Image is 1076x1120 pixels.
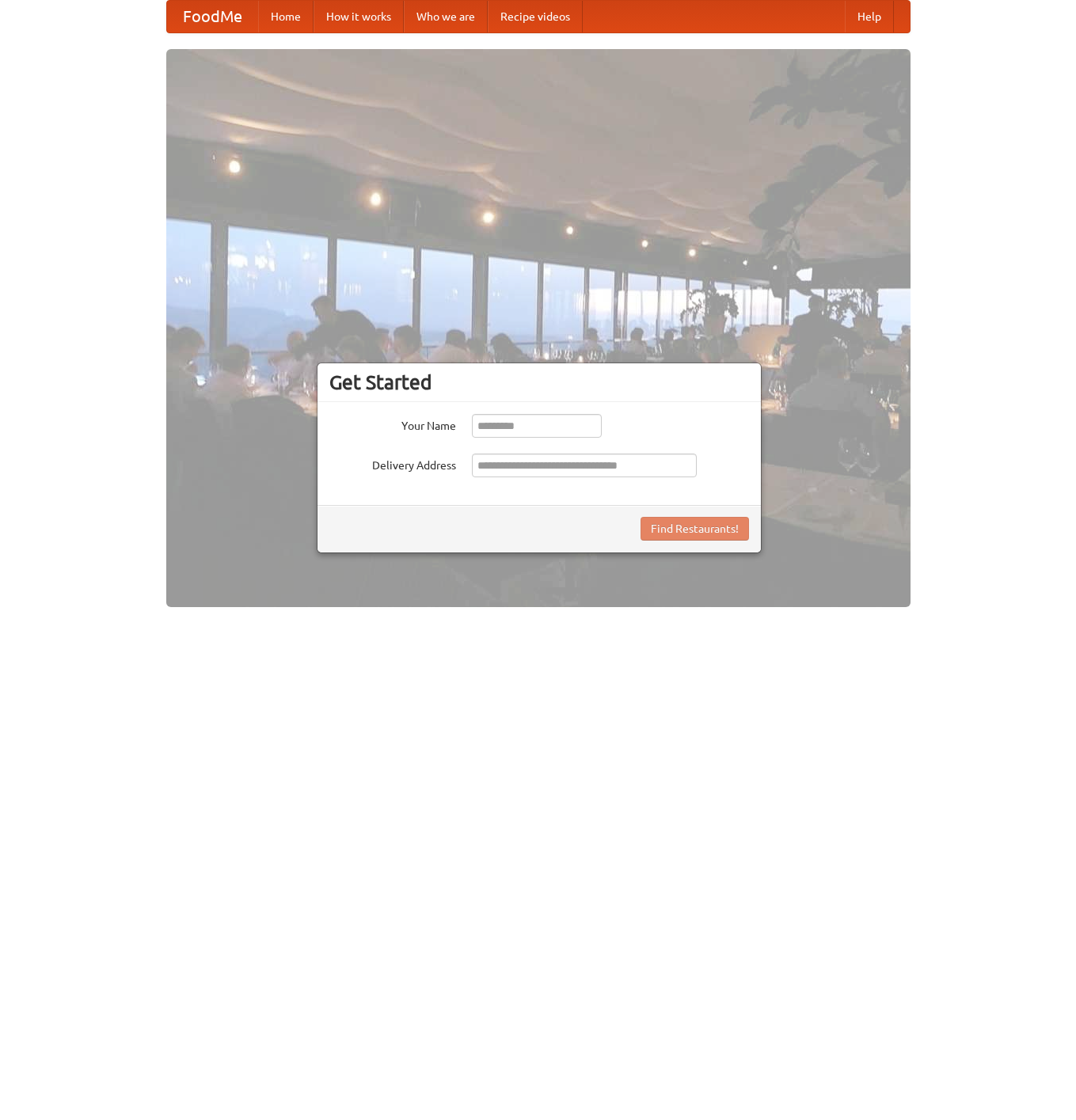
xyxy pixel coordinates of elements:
[404,1,488,32] a: Who we are
[314,1,404,32] a: How it works
[329,370,749,394] h3: Get Started
[488,1,583,32] a: Recipe videos
[641,517,749,541] button: Find Restaurants!
[329,414,456,434] label: Your Name
[167,1,258,32] a: FoodMe
[258,1,314,32] a: Home
[845,1,894,32] a: Help
[329,454,456,473] label: Delivery Address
